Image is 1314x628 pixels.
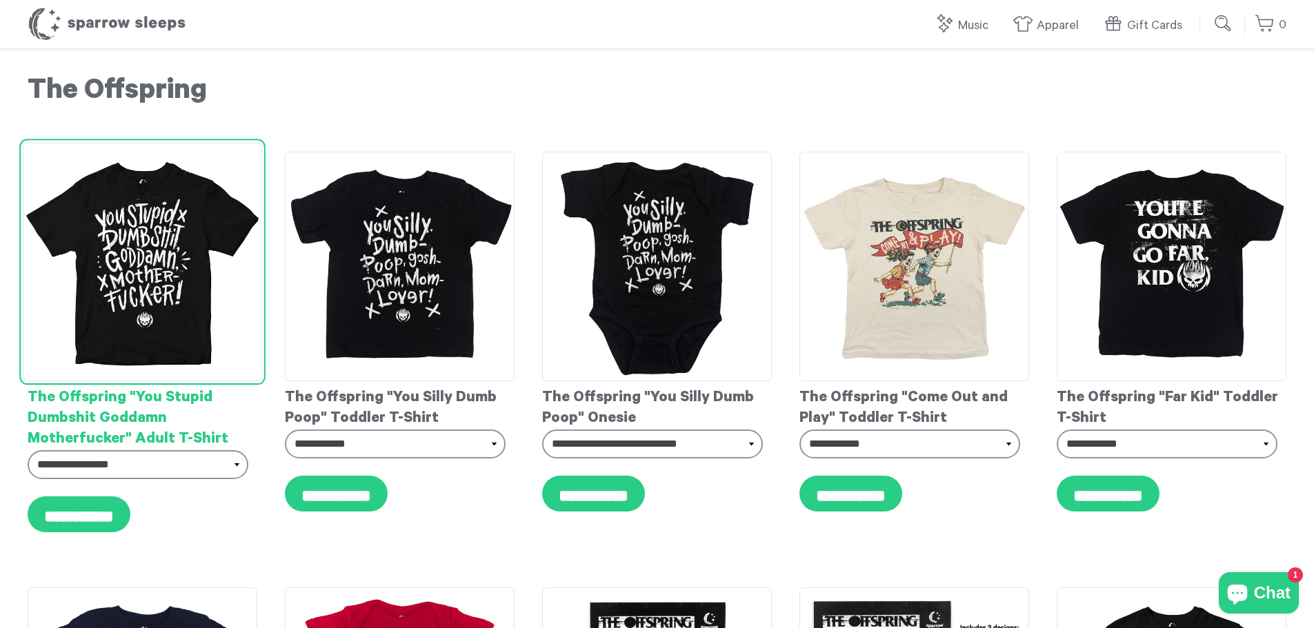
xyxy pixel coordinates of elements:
[285,152,515,381] img: TheOffspring-YouSilly-ToddlerT-shirt_grande.jpg
[799,152,1029,381] img: TheOffspring-ComeOutAndPlay-ToddlerT-shirt_grande.jpg
[799,381,1029,429] div: The Offspring "Come Out and Play" Toddler T-Shirt
[28,76,1286,110] h1: The Offspring
[1057,152,1286,381] img: TheOffspring-GoFar_Back_-ToddlerT-shirt_grande.jpg
[1210,10,1237,37] input: Submit
[1013,11,1086,41] a: Apparel
[28,381,257,450] div: The Offspring "You Stupid Dumbshit Goddamn Motherfucker" Adult T-Shirt
[1103,11,1189,41] a: Gift Cards
[28,7,186,41] h1: Sparrow Sleeps
[934,11,995,41] a: Music
[1215,572,1303,617] inbox-online-store-chat: Shopify online store chat
[542,152,772,381] img: TheOffspring-YouSilly-Onesie_grande.jpg
[285,381,515,429] div: The Offspring "You Silly Dumb Poop" Toddler T-Shirt
[542,381,772,429] div: The Offspring "You Silly Dumb Poop" Onesie
[1255,10,1286,40] a: 0
[1057,381,1286,429] div: The Offspring "Far Kid" Toddler T-Shirt
[23,143,261,381] img: TheOffspring-YouStupid-AdultT-shirt_grande.jpg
